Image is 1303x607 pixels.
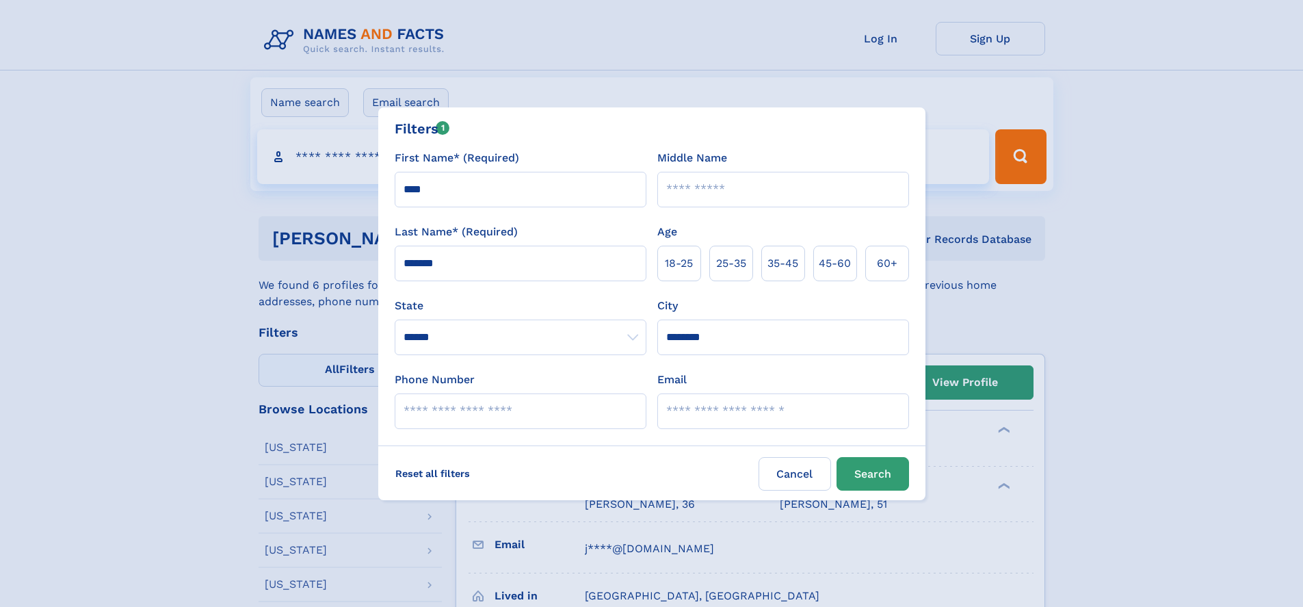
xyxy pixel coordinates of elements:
[837,457,909,491] button: Search
[657,372,687,388] label: Email
[386,457,479,490] label: Reset all filters
[716,255,746,272] span: 25‑35
[657,224,677,240] label: Age
[395,224,518,240] label: Last Name* (Required)
[767,255,798,272] span: 35‑45
[759,457,831,491] label: Cancel
[395,298,646,314] label: State
[877,255,897,272] span: 60+
[395,372,475,388] label: Phone Number
[395,150,519,166] label: First Name* (Required)
[395,118,450,139] div: Filters
[665,255,693,272] span: 18‑25
[657,150,727,166] label: Middle Name
[819,255,851,272] span: 45‑60
[657,298,678,314] label: City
